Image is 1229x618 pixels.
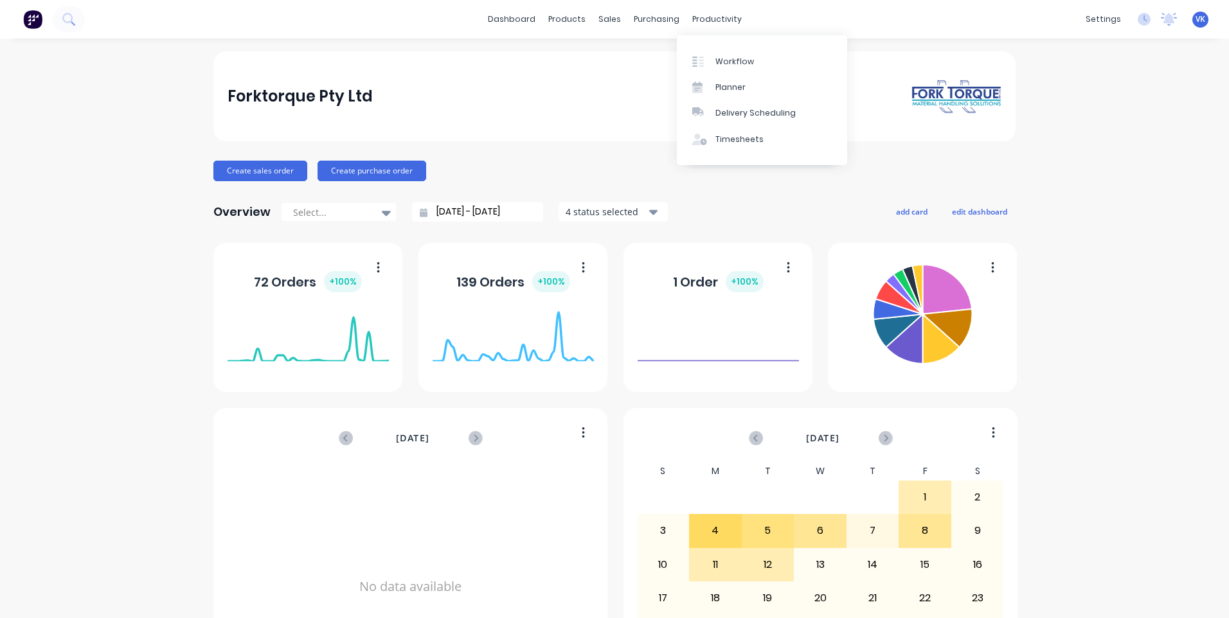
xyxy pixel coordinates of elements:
[627,10,686,29] div: purchasing
[559,202,668,222] button: 4 status selected
[532,271,570,292] div: + 100 %
[794,515,846,547] div: 6
[899,582,951,614] div: 22
[911,79,1001,114] img: Forktorque Pty Ltd
[689,462,742,481] div: M
[677,75,847,100] a: Planner
[952,481,1003,513] div: 2
[888,203,936,220] button: add card
[847,582,899,614] div: 21
[481,10,542,29] a: dashboard
[23,10,42,29] img: Factory
[456,271,570,292] div: 139 Orders
[677,48,847,74] a: Workflow
[952,582,1003,614] div: 23
[592,10,627,29] div: sales
[794,462,847,481] div: W
[847,549,899,581] div: 14
[673,271,764,292] div: 1 Order
[324,271,362,292] div: + 100 %
[690,582,741,614] div: 18
[396,431,429,445] span: [DATE]
[1079,10,1127,29] div: settings
[806,431,839,445] span: [DATE]
[899,549,951,581] div: 15
[638,582,689,614] div: 17
[638,515,689,547] div: 3
[254,271,362,292] div: 72 Orders
[542,10,592,29] div: products
[742,462,794,481] div: T
[677,100,847,126] a: Delivery Scheduling
[742,582,794,614] div: 19
[638,549,689,581] div: 10
[637,462,690,481] div: S
[318,161,426,181] button: Create purchase order
[686,10,748,29] div: productivity
[742,549,794,581] div: 12
[715,134,764,145] div: Timesheets
[899,481,951,513] div: 1
[952,549,1003,581] div: 16
[899,515,951,547] div: 8
[952,515,1003,547] div: 9
[213,161,307,181] button: Create sales order
[213,199,271,225] div: Overview
[690,515,741,547] div: 4
[715,107,796,119] div: Delivery Scheduling
[715,56,754,67] div: Workflow
[715,82,746,93] div: Planner
[944,203,1016,220] button: edit dashboard
[742,515,794,547] div: 5
[899,462,951,481] div: F
[677,127,847,152] a: Timesheets
[847,515,899,547] div: 7
[847,462,899,481] div: T
[566,205,647,218] div: 4 status selected
[1196,13,1205,25] span: VK
[951,462,1004,481] div: S
[794,549,846,581] div: 13
[794,582,846,614] div: 20
[228,84,373,109] div: Forktorque Pty Ltd
[690,549,741,581] div: 11
[726,271,764,292] div: + 100 %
